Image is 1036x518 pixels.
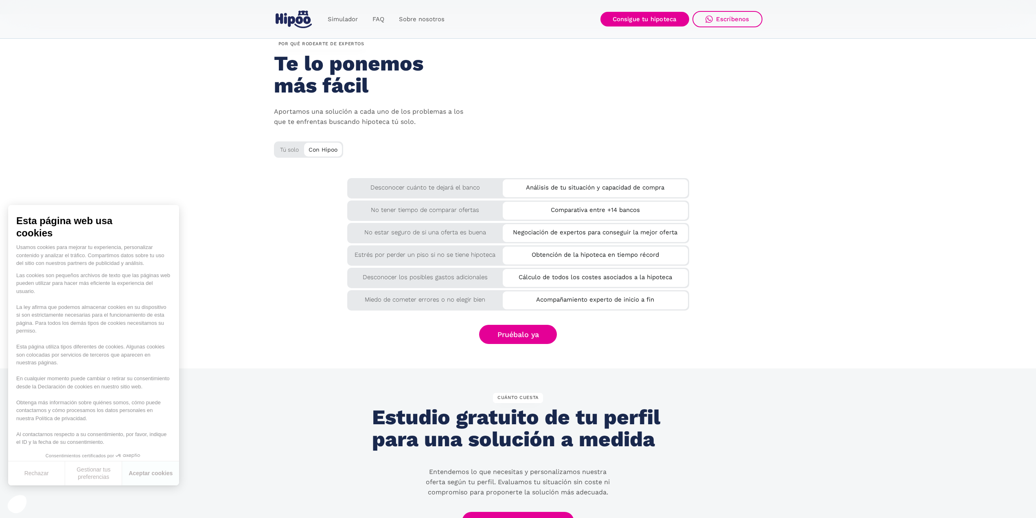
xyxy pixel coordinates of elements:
div: No estar seguro de si una oferta es buena [347,223,503,238]
div: Desconocer cuánto te dejará el banco [347,178,503,193]
div: Cálculo de todos los costes asociados a la hipoteca [503,269,688,282]
div: CUÁNTO CUESTA [493,393,543,403]
div: No tener tiempo de comparar ofertas [347,201,503,215]
div: Con Hipoo [304,143,342,155]
a: Pruébalo ya [479,325,557,344]
div: Miedo de cometer errores o no elegir bien [347,290,503,305]
a: Consigue tu hipoteca [600,12,689,26]
div: Escríbenos [716,15,749,23]
div: Análisis de tu situación y capacidad de compra [503,179,688,193]
a: Sobre nosotros [392,11,452,27]
a: Simulador [320,11,365,27]
a: home [274,7,314,31]
p: Entendemos lo que necesitas y personalizamos nuestra oferta según tu perfil. Evaluamos tu situaci... [420,467,615,497]
div: Desconocer los posibles gastos adicionales [347,268,503,282]
div: Acompañamiento experto de inicio a fin [503,291,688,305]
div: Comparativa entre +14 bancos [503,202,688,215]
div: por QUÉ rodearte de expertos [274,39,369,49]
a: FAQ [365,11,392,27]
a: Escríbenos [692,11,762,27]
p: Aportamos una solución a cada uno de los problemas a los que te enfrentas buscando hipoteca tú solo. [274,107,469,127]
div: Tú solo [274,141,343,155]
div: Obtención de la hipoteca en tiempo récord [503,247,688,260]
div: Estrés por perder un piso si no se tiene hipoteca [347,245,503,260]
h2: Estudio gratuito de tu perfil para una solución a medida [372,406,664,450]
h2: Te lo ponemos más fácil [274,53,462,97]
div: Negociación de expertos para conseguir la mejor oferta [503,224,688,238]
